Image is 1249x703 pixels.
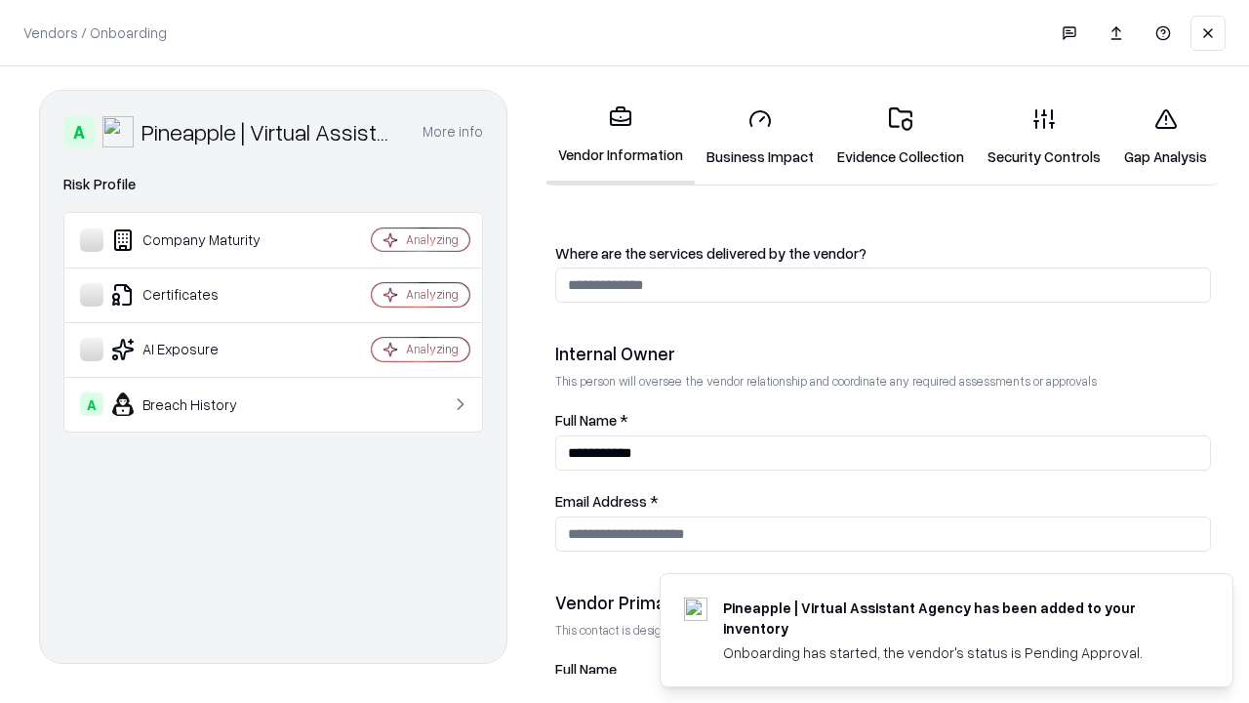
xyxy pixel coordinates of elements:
img: trypineapple.com [684,598,707,621]
p: This contact is designated to receive the assessment request from Shift [555,622,1211,639]
div: Internal Owner [555,342,1211,365]
p: This person will oversee the vendor relationship and coordinate any required assessments or appro... [555,373,1211,390]
label: Full Name [555,662,1211,677]
a: Security Controls [976,92,1112,183]
div: Risk Profile [63,173,483,196]
img: Pineapple | Virtual Assistant Agency [102,116,134,147]
div: A [80,393,103,416]
div: Pineapple | Virtual Assistant Agency [141,116,399,147]
label: Where are the services delivered by the vendor? [555,246,1211,261]
label: Full Name * [555,413,1211,428]
a: Business Impact [695,92,826,183]
div: Analyzing [406,286,459,303]
div: Onboarding has started, the vendor's status is Pending Approval. [723,642,1186,663]
div: A [63,116,95,147]
p: Vendors / Onboarding [23,22,167,43]
div: Vendor Primary Contact [555,591,1211,614]
div: Pineapple | Virtual Assistant Agency has been added to your inventory [723,598,1186,639]
a: Gap Analysis [1112,92,1219,183]
div: AI Exposure [80,338,313,361]
a: Evidence Collection [826,92,976,183]
label: Email Address * [555,494,1211,509]
button: More info [423,114,483,149]
a: Vendor Information [546,90,695,185]
div: Certificates [80,283,313,307]
div: Breach History [80,393,313,416]
div: Analyzing [406,231,459,248]
div: Company Maturity [80,228,313,252]
div: Analyzing [406,341,459,357]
